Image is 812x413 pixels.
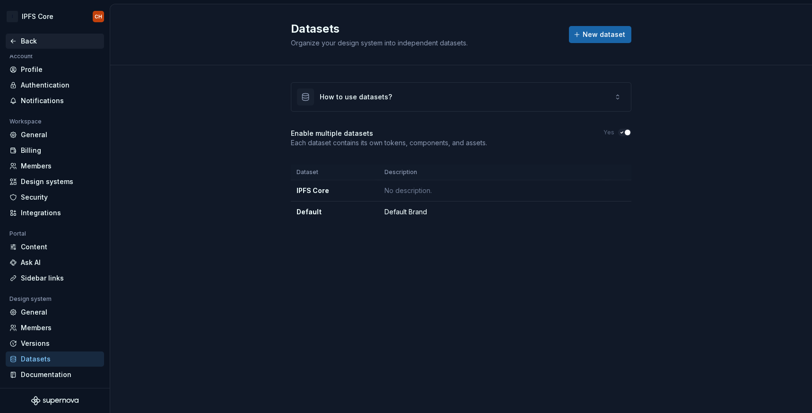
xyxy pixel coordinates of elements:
div: Content [21,242,100,252]
div: Design system [6,293,55,305]
a: Sidebar links [6,271,104,286]
h2: Datasets [291,21,558,36]
a: Content [6,239,104,255]
div: Documentation [21,370,100,379]
button: New dataset [569,26,631,43]
div: General [21,308,100,317]
div: IPFS Core [297,186,373,195]
a: Security [6,190,104,205]
a: Members [6,320,104,335]
a: Documentation [6,367,104,382]
div: Integrations [21,208,100,218]
div: Portal [6,228,30,239]
div: Ask AI [21,258,100,267]
td: Default Brand [379,202,607,223]
label: Yes [603,129,614,136]
div: Versions [21,339,100,348]
div: Design systems [21,177,100,186]
span: New dataset [583,30,625,39]
a: Members [6,158,104,174]
div: Sidebar links [21,273,100,283]
div: I [7,11,18,22]
div: Security [21,193,100,202]
a: Back [6,34,104,49]
div: IPFS Core [22,12,53,21]
div: Members [21,161,100,171]
div: Notifications [21,96,100,105]
span: Organize your design system into independent datasets. [291,39,468,47]
a: General [6,127,104,142]
svg: Supernova Logo [31,396,79,405]
button: IIPFS CoreCH [2,6,108,27]
div: Members [21,323,100,333]
td: No description. [379,180,607,202]
a: Datasets [6,351,104,367]
a: General [6,305,104,320]
th: Description [379,165,607,180]
div: Profile [21,65,100,74]
a: Authentication [6,78,104,93]
a: Design systems [6,174,104,189]
div: Billing [21,146,100,155]
div: Default [297,207,373,217]
div: CH [95,13,102,20]
div: Workspace [6,116,45,127]
a: Profile [6,62,104,77]
div: General [21,130,100,140]
th: Dataset [291,165,379,180]
a: Ask AI [6,255,104,270]
div: Account [6,51,36,62]
div: Datasets [21,354,100,364]
div: Back [21,36,100,46]
a: Billing [6,143,104,158]
div: How to use datasets? [320,92,392,102]
h4: Enable multiple datasets [291,129,373,138]
p: Each dataset contains its own tokens, components, and assets. [291,138,487,148]
a: Integrations [6,205,104,220]
div: Authentication [21,80,100,90]
a: Notifications [6,93,104,108]
a: Versions [6,336,104,351]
